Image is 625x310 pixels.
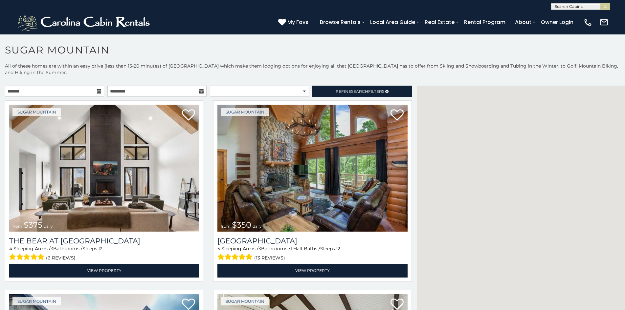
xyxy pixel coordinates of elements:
[182,109,195,122] a: Add to favorites
[232,220,251,230] span: $350
[221,297,269,305] a: Sugar Mountain
[312,86,412,97] a: RefineSearchFilters
[12,224,22,229] span: from
[9,245,199,262] div: Sleeping Areas / Bathrooms / Sleeps:
[16,12,153,32] img: White-1-2.png
[421,16,458,28] a: Real Estate
[217,264,407,277] a: View Property
[217,245,407,262] div: Sleeping Areas / Bathrooms / Sleeps:
[9,105,199,232] a: The Bear At Sugar Mountain from $375 daily
[461,16,509,28] a: Rental Program
[287,18,308,26] span: My Favs
[44,224,53,229] span: daily
[9,237,199,245] a: The Bear At [GEOGRAPHIC_DATA]
[583,18,592,27] img: phone-regular-white.png
[217,237,407,245] a: [GEOGRAPHIC_DATA]
[336,246,340,252] span: 12
[538,16,577,28] a: Owner Login
[24,220,42,230] span: $375
[290,246,320,252] span: 1 Half Baths /
[51,246,53,252] span: 3
[9,264,199,277] a: View Property
[217,246,220,252] span: 5
[12,297,61,305] a: Sugar Mountain
[46,254,76,262] span: (6 reviews)
[98,246,102,252] span: 12
[9,237,199,245] h3: The Bear At Sugar Mountain
[217,237,407,245] h3: Grouse Moor Lodge
[9,246,12,252] span: 4
[254,254,285,262] span: (13 reviews)
[317,16,364,28] a: Browse Rentals
[278,18,310,27] a: My Favs
[336,89,384,94] span: Refine Filters
[217,105,407,232] a: Grouse Moor Lodge from $350 daily
[367,16,418,28] a: Local Area Guide
[253,224,262,229] span: daily
[12,108,61,116] a: Sugar Mountain
[391,109,404,122] a: Add to favorites
[351,89,368,94] span: Search
[512,16,535,28] a: About
[221,108,269,116] a: Sugar Mountain
[217,105,407,232] img: Grouse Moor Lodge
[599,18,609,27] img: mail-regular-white.png
[221,224,231,229] span: from
[9,105,199,232] img: The Bear At Sugar Mountain
[258,246,261,252] span: 3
